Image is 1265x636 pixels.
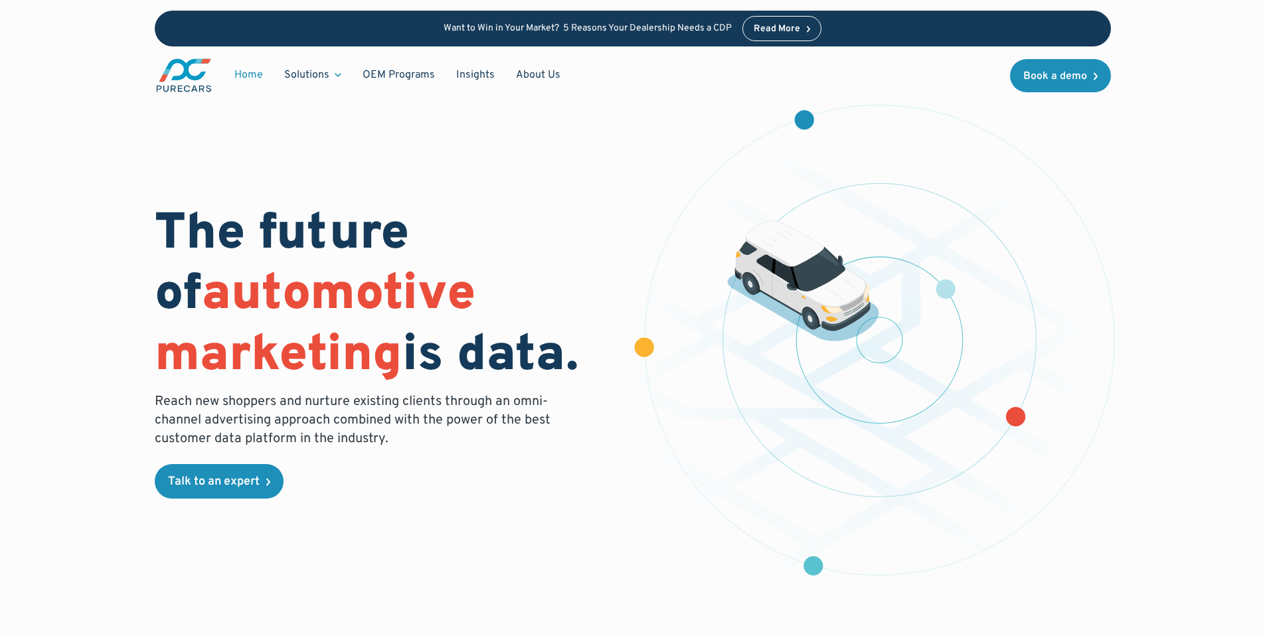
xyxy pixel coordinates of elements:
a: Talk to an expert [155,464,284,499]
div: Talk to an expert [168,476,260,488]
span: automotive marketing [155,264,475,388]
a: OEM Programs [352,62,446,88]
a: main [155,57,213,94]
img: illustration of a vehicle [727,220,880,341]
div: Book a demo [1023,71,1087,82]
a: Read More [742,16,822,41]
a: About Us [505,62,571,88]
a: Book a demo [1010,59,1111,92]
div: Read More [754,25,800,34]
a: Home [224,62,274,88]
p: Reach new shoppers and nurture existing clients through an omni-channel advertising approach comb... [155,392,558,448]
a: Insights [446,62,505,88]
h1: The future of is data. [155,205,617,387]
div: Solutions [284,68,329,82]
p: Want to Win in Your Market? 5 Reasons Your Dealership Needs a CDP [444,23,732,35]
img: purecars logo [155,57,213,94]
div: Solutions [274,62,352,88]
